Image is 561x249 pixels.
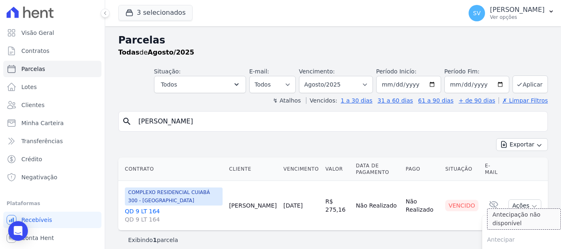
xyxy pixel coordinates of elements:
[153,237,157,243] b: 1
[118,48,194,57] p: de
[226,181,280,231] td: [PERSON_NAME]
[21,173,57,181] span: Negativação
[3,212,101,228] a: Recebíveis
[341,97,372,104] a: 1 a 30 dias
[462,2,561,25] button: SV [PERSON_NAME] Ver opções
[125,187,223,206] span: COMPLEXO RESIDENCIAL CUIABÁ 300 - [GEOGRAPHIC_DATA]
[3,230,101,246] a: Conta Hent
[226,158,280,181] th: Cliente
[445,200,478,211] div: Vencido
[473,10,481,16] span: SV
[487,208,561,230] div: Antecipação não disponível
[3,25,101,41] a: Visão Geral
[21,155,42,163] span: Crédito
[280,158,322,181] th: Vencimento
[322,181,352,231] td: R$ 275,16
[3,133,101,149] a: Transferências
[3,43,101,59] a: Contratos
[376,68,416,75] label: Período Inicío:
[490,6,545,14] p: [PERSON_NAME]
[118,48,140,56] strong: Todas
[21,137,63,145] span: Transferências
[21,216,52,224] span: Recebíveis
[21,29,54,37] span: Visão Geral
[3,97,101,113] a: Clientes
[490,14,545,21] p: Ver opções
[154,76,246,93] button: Todos
[442,158,482,181] th: Situação
[496,138,548,151] button: Exportar
[499,97,548,104] a: ✗ Limpar Filtros
[459,97,495,104] a: + de 90 dias
[21,65,45,73] span: Parcelas
[21,234,54,242] span: Conta Hent
[482,158,506,181] th: E-mail
[3,169,101,185] a: Negativação
[3,115,101,131] a: Minha Carteira
[513,75,548,93] button: Aplicar
[273,97,301,104] label: ↯ Atalhos
[21,119,64,127] span: Minha Carteira
[118,158,226,181] th: Contrato
[21,47,49,55] span: Contratos
[249,68,269,75] label: E-mail:
[353,181,402,231] td: Não Realizado
[118,5,193,21] button: 3 selecionados
[283,202,303,209] a: [DATE]
[3,79,101,95] a: Lotes
[125,215,223,224] span: QD 9 LT 164
[377,97,413,104] a: 31 a 60 dias
[148,48,194,56] strong: Agosto/2025
[128,236,178,244] p: Exibindo parcela
[402,181,442,231] td: Não Realizado
[122,117,132,126] i: search
[21,83,37,91] span: Lotes
[402,158,442,181] th: Pago
[444,67,509,76] label: Período Fim:
[3,61,101,77] a: Parcelas
[306,97,337,104] label: Vencidos:
[418,97,453,104] a: 61 a 90 dias
[322,158,352,181] th: Valor
[125,207,223,224] a: QD 9 LT 164QD 9 LT 164
[7,199,98,208] div: Plataformas
[21,101,44,109] span: Clientes
[133,113,544,130] input: Buscar por nome do lote ou do cliente
[161,80,177,89] span: Todos
[299,68,335,75] label: Vencimento:
[508,199,541,212] button: Ações
[118,33,548,48] h2: Parcelas
[353,158,402,181] th: Data de Pagamento
[3,151,101,167] a: Crédito
[8,221,28,241] div: Open Intercom Messenger
[482,217,561,232] a: Ver boleto
[154,68,181,75] label: Situação:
